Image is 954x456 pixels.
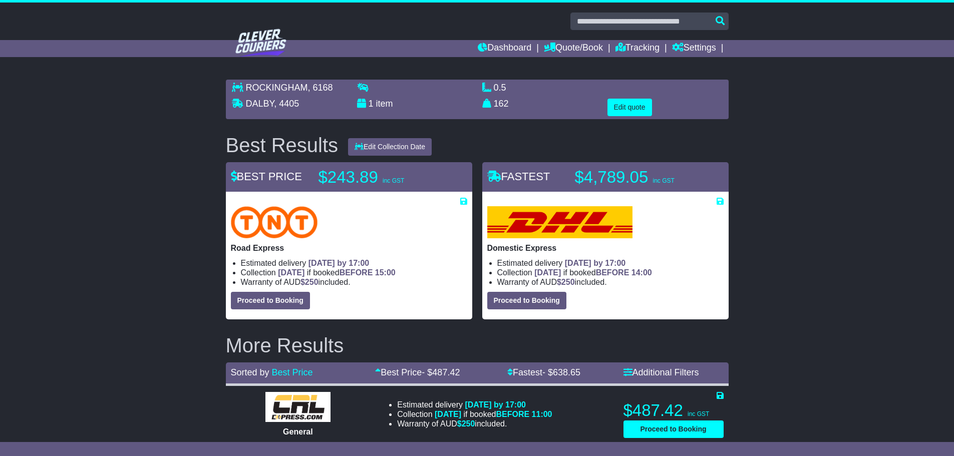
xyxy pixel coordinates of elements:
p: $243.89 [319,167,444,187]
a: Additional Filters [623,367,699,377]
button: Proceed to Booking [623,420,724,438]
li: Warranty of AUD included. [497,277,724,287]
button: Proceed to Booking [231,292,310,309]
span: 11:00 [532,410,552,418]
img: DHL: Domestic Express [487,206,632,238]
h2: More Results [226,334,729,356]
span: [DATE] [435,410,461,418]
p: Domestic Express [487,243,724,253]
span: , 6168 [308,83,333,93]
span: BEST PRICE [231,170,302,183]
p: $487.42 [623,400,724,420]
span: 250 [561,278,575,286]
img: TNT Domestic: Road Express [231,206,318,238]
span: 15:00 [375,268,396,277]
li: Collection [241,268,467,277]
button: Edit Collection Date [348,138,432,156]
span: item [376,99,393,109]
span: ROCKINGHAM [246,83,308,93]
span: if booked [534,268,652,277]
span: DALBY [246,99,274,109]
span: [DATE] by 17:00 [308,259,370,267]
li: Warranty of AUD included. [241,277,467,287]
a: Best Price- $487.42 [375,367,460,377]
span: 487.42 [432,367,460,377]
a: Dashboard [478,40,531,57]
span: $ [300,278,319,286]
span: [DATE] [534,268,561,277]
span: BEFORE [496,410,529,418]
button: Edit quote [607,99,652,116]
span: inc GST [688,410,709,417]
span: Sorted by [231,367,269,377]
li: Warranty of AUD included. [397,419,552,428]
span: [DATE] by 17:00 [465,400,526,409]
li: Collection [497,268,724,277]
p: Road Express [231,243,467,253]
li: Estimated delivery [497,258,724,268]
span: , 4405 [274,99,299,109]
span: $ [557,278,575,286]
span: General [283,427,313,436]
p: $4,789.05 [575,167,700,187]
span: [DATE] [278,268,304,277]
span: 162 [494,99,509,109]
span: if booked [435,410,552,418]
div: Best Results [221,134,344,156]
a: Fastest- $638.65 [507,367,580,377]
span: - $ [542,367,580,377]
a: Quote/Book [544,40,603,57]
span: 1 [369,99,374,109]
a: Best Price [272,367,313,377]
span: $ [457,419,475,428]
span: 250 [305,278,319,286]
span: 0.5 [494,83,506,93]
span: BEFORE [340,268,373,277]
span: FASTEST [487,170,550,183]
li: Estimated delivery [397,400,552,409]
span: 250 [462,419,475,428]
span: BEFORE [596,268,629,277]
span: - $ [422,367,460,377]
a: Tracking [615,40,660,57]
span: inc GST [383,177,404,184]
a: Settings [672,40,716,57]
img: CRL: General [265,392,331,422]
span: 14:00 [631,268,652,277]
span: [DATE] by 17:00 [565,259,626,267]
button: Proceed to Booking [487,292,566,309]
li: Estimated delivery [241,258,467,268]
span: inc GST [653,177,674,184]
span: 638.65 [553,367,580,377]
li: Collection [397,409,552,419]
span: if booked [278,268,395,277]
